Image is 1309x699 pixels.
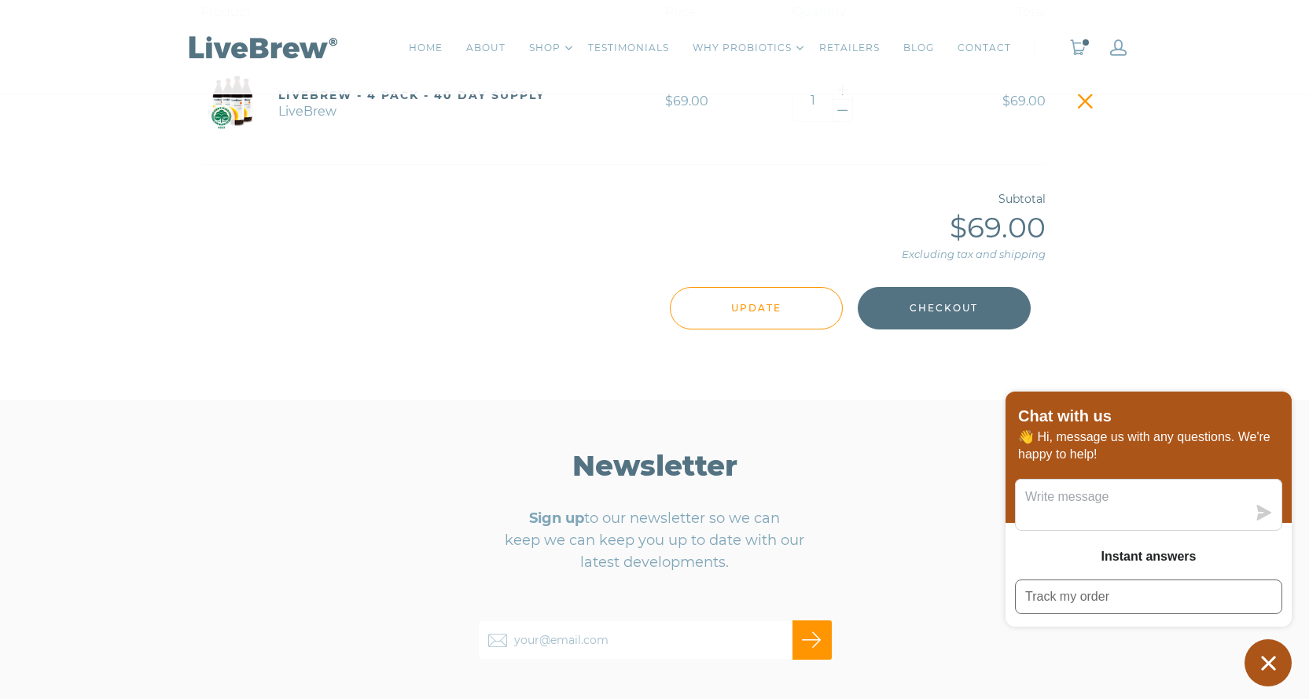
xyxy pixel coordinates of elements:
span: $69.00 [1002,94,1046,109]
a: HOME [409,40,443,56]
span: Checkout [910,300,978,317]
inbox-online-store-chat: Shopify online store chat [1001,392,1296,686]
a: TESTIMONIALS [588,40,669,56]
p: Excluding tax and shipping [200,245,1046,263]
input: Subscribe [792,620,832,660]
button: Checkout [858,287,1031,329]
p: Subtotal [200,189,1046,209]
h3: Newsletter [502,447,808,484]
a: SHOP [529,40,561,56]
span: $69.00 [950,210,1046,245]
a: WHY PROBIOTICS [693,40,792,56]
a: CONTACT [958,40,1011,56]
a: BLOG [903,40,934,56]
a: ABOUT [466,40,506,56]
input: Quantity [793,79,833,121]
a: LiveBrew - 4 Pack - 40 day supply [278,88,545,102]
span: LiveBrew [278,101,545,118]
img: LiveBrew - 4 Pack - 40 day supply [200,70,263,133]
span: 1 [1081,38,1090,47]
input: your@email.com [478,620,832,660]
img: LiveBrew [183,33,340,61]
a: 1 [1069,39,1087,56]
a: RETAILERS [819,40,880,56]
strong: Sign up [529,510,584,527]
p: to our newsletter so we can keep we can keep you up to date with our latest developments. [502,495,808,585]
span: $69.00 [665,94,708,109]
input: Update [670,287,843,329]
